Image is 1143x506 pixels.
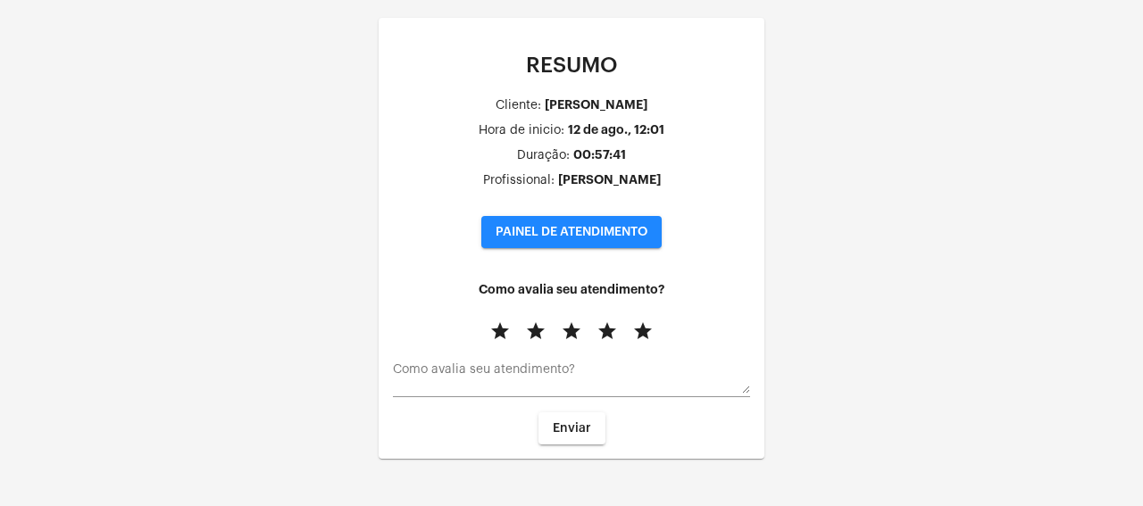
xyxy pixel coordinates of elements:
span: Enviar [553,422,591,435]
div: [PERSON_NAME] [558,173,661,187]
div: [PERSON_NAME] [545,98,647,112]
button: PAINEL DE ATENDIMENTO [481,216,662,248]
div: 00:57:41 [573,148,626,162]
div: Hora de inicio: [479,124,564,137]
div: 12 de ago., 12:01 [568,123,664,137]
mat-icon: star [489,320,511,342]
div: Duração: [517,149,570,162]
button: Enviar [538,412,605,444]
p: RESUMO [393,54,750,77]
div: Profissional: [483,174,555,187]
mat-icon: star [561,320,582,342]
mat-icon: star [632,320,654,342]
div: Cliente: [496,99,541,112]
span: PAINEL DE ATENDIMENTO [496,226,647,238]
mat-icon: star [597,320,618,342]
h4: Como avalia seu atendimento? [393,283,750,296]
mat-icon: star [525,320,546,342]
